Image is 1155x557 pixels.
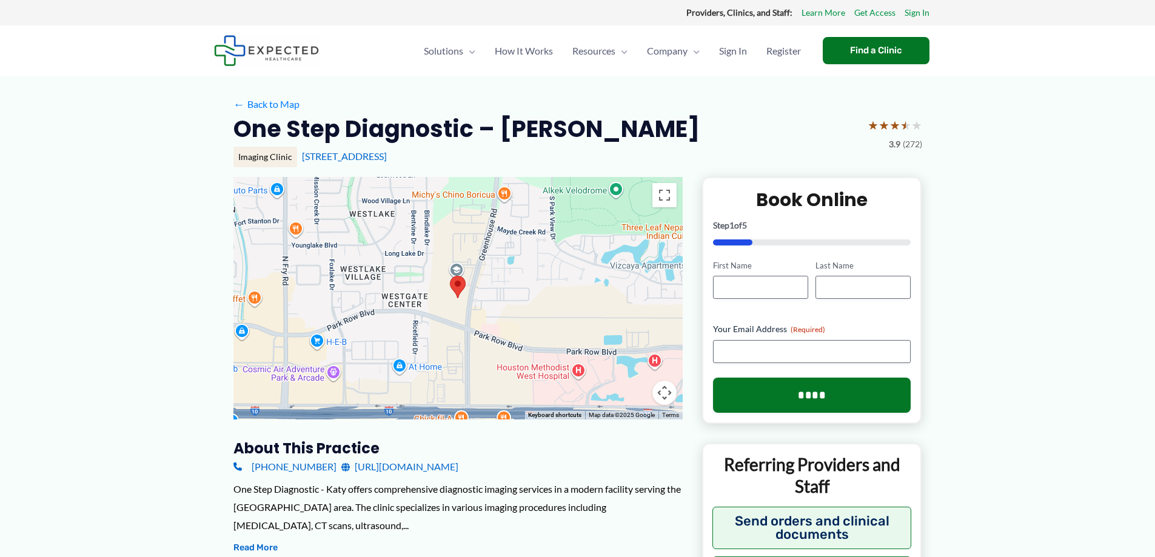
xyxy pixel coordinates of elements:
[712,453,912,498] p: Referring Providers and Staff
[713,221,911,230] p: Step of
[414,30,485,72] a: SolutionsMenu Toggle
[341,458,458,476] a: [URL][DOMAIN_NAME]
[662,412,679,418] a: Terms (opens in new tab)
[414,30,811,72] nav: Primary Site Navigation
[563,30,637,72] a: ResourcesMenu Toggle
[802,5,845,21] a: Learn More
[615,30,628,72] span: Menu Toggle
[233,458,336,476] a: [PHONE_NUMBER]
[233,95,300,113] a: ←Back to Map
[236,404,276,419] a: Open this area in Google Maps (opens a new window)
[879,114,889,136] span: ★
[868,114,879,136] span: ★
[686,7,792,18] strong: Providers, Clinics, and Staff:
[495,30,553,72] span: How It Works
[713,260,808,272] label: First Name
[463,30,475,72] span: Menu Toggle
[233,439,683,458] h3: About this practice
[302,150,387,162] a: [STREET_ADDRESS]
[905,5,929,21] a: Sign In
[652,183,677,207] button: Toggle fullscreen view
[709,30,757,72] a: Sign In
[719,30,747,72] span: Sign In
[713,188,911,212] h2: Book Online
[424,30,463,72] span: Solutions
[589,412,655,418] span: Map data ©2025 Google
[911,114,922,136] span: ★
[854,5,896,21] a: Get Access
[729,220,734,230] span: 1
[233,98,245,110] span: ←
[647,30,688,72] span: Company
[766,30,801,72] span: Register
[713,323,911,335] label: Your Email Address
[236,404,276,419] img: Google
[214,35,319,66] img: Expected Healthcare Logo - side, dark font, small
[233,480,683,534] div: One Step Diagnostic - Katy offers comprehensive diagnostic imaging services in a modern facility ...
[791,325,825,334] span: (Required)
[903,136,922,152] span: (272)
[823,37,929,64] a: Find a Clinic
[233,541,278,555] button: Read More
[742,220,747,230] span: 5
[688,30,700,72] span: Menu Toggle
[712,507,912,549] button: Send orders and clinical documents
[889,114,900,136] span: ★
[233,147,297,167] div: Imaging Clinic
[652,381,677,405] button: Map camera controls
[637,30,709,72] a: CompanyMenu Toggle
[485,30,563,72] a: How It Works
[757,30,811,72] a: Register
[815,260,911,272] label: Last Name
[889,136,900,152] span: 3.9
[900,114,911,136] span: ★
[233,114,700,144] h2: One Step Diagnostic – [PERSON_NAME]
[528,411,581,419] button: Keyboard shortcuts
[572,30,615,72] span: Resources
